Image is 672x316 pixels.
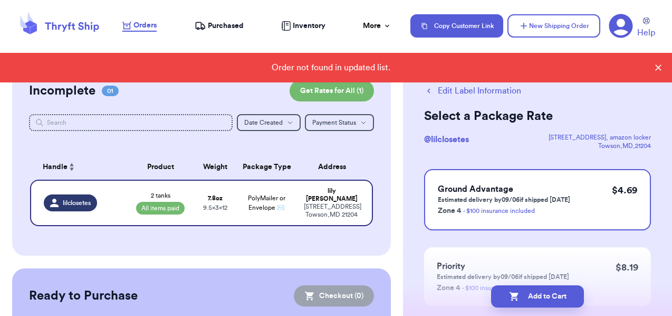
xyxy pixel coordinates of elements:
th: Weight [195,154,236,180]
strong: 7.8 oz [208,195,223,201]
button: Get Rates for All (1) [290,80,374,101]
a: Inventory [281,21,325,31]
span: Date Created [244,119,283,126]
p: $ 8.19 [616,260,638,275]
span: Handle [43,162,68,173]
button: Payment Status [305,114,374,131]
button: Sort ascending [68,161,76,173]
th: Package Type [236,154,297,180]
a: Help [637,17,655,39]
input: Search [29,114,233,131]
th: Address [297,154,373,180]
span: 9.5 x 3 x 12 [203,205,227,211]
a: - $100 insurance included [463,208,535,214]
span: All items paid [136,202,185,215]
a: Purchased [195,21,244,31]
h2: Incomplete [29,82,95,99]
span: Zone 4 [438,207,461,215]
button: Checkout (0) [294,285,374,306]
p: Estimated delivery by 09/06 if shipped [DATE] [438,196,570,204]
h2: Ready to Purchase [29,287,138,304]
span: 01 [102,86,119,96]
span: @ lilclosetes [424,135,469,144]
span: Priority [437,262,465,271]
th: Product [126,154,195,180]
p: Estimated delivery by 09/06 if shipped [DATE] [437,273,569,281]
div: Order not found in updated list. [8,61,653,74]
a: Orders [122,20,157,32]
button: Edit Label Information [424,85,521,97]
span: Inventory [293,21,325,31]
span: Payment Status [312,119,356,126]
div: lily [PERSON_NAME] [304,187,359,203]
div: More [363,21,391,31]
span: 2 tanks [151,191,170,200]
div: [STREET_ADDRESS] , amazon locker [549,133,651,142]
span: Help [637,26,655,39]
button: Date Created [237,114,301,131]
span: PolyMailer or Envelope ✉️ [248,195,285,211]
h2: Select a Package Rate [424,108,651,125]
div: Towson , MD , 21204 [549,142,651,150]
button: New Shipping Order [507,14,600,38]
p: $ 4.69 [612,183,637,198]
button: Copy Customer Link [410,14,503,38]
span: Ground Advantage [438,185,513,193]
span: lilclosetes [63,199,91,207]
div: [STREET_ADDRESS] Towson , MD 21204 [304,203,359,219]
button: Add to Cart [491,285,584,308]
span: Orders [133,20,157,31]
span: Purchased [208,21,244,31]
